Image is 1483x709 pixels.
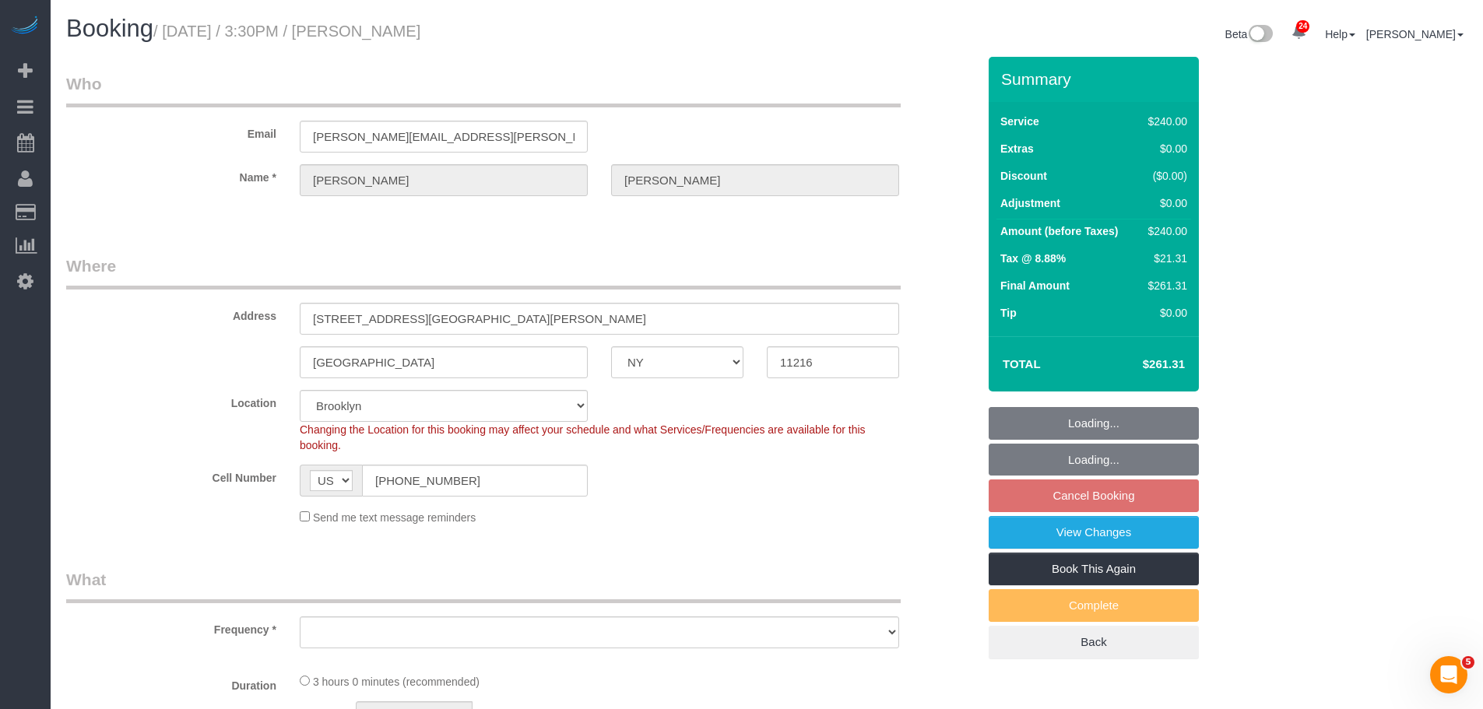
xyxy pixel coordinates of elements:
label: Tax @ 8.88% [1000,251,1066,266]
a: Book This Again [989,553,1199,585]
label: Location [54,390,288,411]
div: $0.00 [1142,305,1187,321]
a: Help [1325,28,1355,40]
h3: Summary [1001,70,1191,88]
legend: Where [66,254,901,290]
label: Duration [54,672,288,693]
label: Adjustment [1000,195,1060,211]
label: Cell Number [54,465,288,486]
img: New interface [1247,25,1273,45]
span: 5 [1462,656,1474,669]
img: Automaid Logo [9,16,40,37]
div: ($0.00) [1142,168,1187,184]
input: Email [300,121,588,153]
div: $261.31 [1142,278,1187,293]
input: Zip Code [767,346,899,378]
label: Frequency * [54,616,288,637]
input: City [300,346,588,378]
span: Booking [66,15,153,42]
legend: Who [66,72,901,107]
label: Email [54,121,288,142]
a: View Changes [989,516,1199,549]
small: / [DATE] / 3:30PM / [PERSON_NAME] [153,23,420,40]
input: First Name [300,164,588,196]
div: $21.31 [1142,251,1187,266]
a: Beta [1225,28,1274,40]
a: [PERSON_NAME] [1366,28,1464,40]
input: Last Name [611,164,899,196]
iframe: Intercom live chat [1430,656,1467,693]
strong: Total [1003,357,1041,370]
label: Amount (before Taxes) [1000,223,1118,239]
label: Address [54,303,288,324]
span: Changing the Location for this booking may affect your schedule and what Services/Frequencies are... [300,423,866,451]
div: $0.00 [1142,141,1187,156]
label: Discount [1000,168,1047,184]
input: Cell Number [362,465,588,497]
label: Service [1000,114,1039,129]
label: Extras [1000,141,1034,156]
div: $240.00 [1142,223,1187,239]
h4: $261.31 [1096,358,1185,371]
span: 24 [1296,20,1309,33]
span: 3 hours 0 minutes (recommended) [313,676,480,688]
legend: What [66,568,901,603]
div: $0.00 [1142,195,1187,211]
label: Tip [1000,305,1017,321]
span: Send me text message reminders [313,511,476,524]
a: 24 [1284,16,1314,50]
a: Back [989,626,1199,658]
label: Final Amount [1000,278,1070,293]
div: $240.00 [1142,114,1187,129]
label: Name * [54,164,288,185]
